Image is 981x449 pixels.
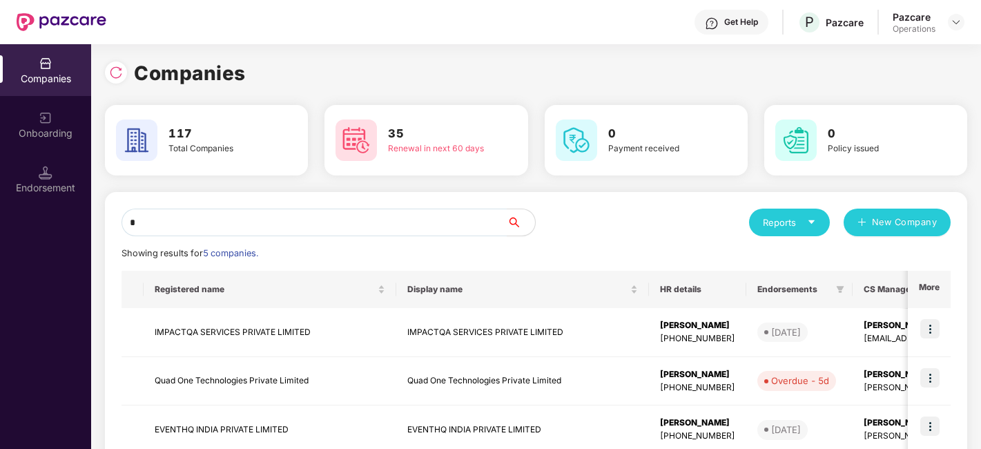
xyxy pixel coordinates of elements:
img: svg+xml;base64,PHN2ZyB4bWxucz0iaHR0cDovL3d3dy53My5vcmcvMjAwMC9zdmciIHdpZHRoPSI2MCIgaGVpZ2h0PSI2MC... [116,120,157,161]
th: HR details [649,271,746,308]
div: [DATE] [771,325,801,339]
img: icon [920,368,940,388]
span: filter [836,285,844,294]
div: Total Companies [168,142,269,155]
img: svg+xml;base64,PHN2ZyBpZD0iSGVscC0zMngzMiIgeG1sbnM9Imh0dHA6Ly93d3cudzMub3JnLzIwMDAvc3ZnIiB3aWR0aD... [705,17,719,30]
h3: 35 [388,125,489,143]
h3: 0 [608,125,709,143]
span: search [507,217,535,228]
td: IMPACTQA SERVICES PRIVATE LIMITED [396,308,649,357]
span: plus [857,218,866,229]
img: svg+xml;base64,PHN2ZyB3aWR0aD0iMjAiIGhlaWdodD0iMjAiIHZpZXdCb3g9IjAgMCAyMCAyMCIgZmlsbD0ibm9uZSIgeG... [39,111,52,125]
img: icon [920,319,940,338]
div: Payment received [608,142,709,155]
div: [PERSON_NAME] [660,368,735,381]
td: Quad One Technologies Private Limited [144,357,396,406]
div: Renewal in next 60 days [388,142,489,155]
span: Display name [407,284,628,295]
td: IMPACTQA SERVICES PRIVATE LIMITED [144,308,396,357]
span: 5 companies. [203,248,258,258]
th: Display name [396,271,649,308]
th: Registered name [144,271,396,308]
div: Reports [763,216,816,229]
h3: 117 [168,125,269,143]
td: Quad One Technologies Private Limited [396,357,649,406]
div: Pazcare [893,10,935,23]
span: Endorsements [757,284,831,295]
div: Policy issued [828,142,929,155]
div: Pazcare [826,16,864,29]
img: svg+xml;base64,PHN2ZyB4bWxucz0iaHR0cDovL3d3dy53My5vcmcvMjAwMC9zdmciIHdpZHRoPSI2MCIgaGVpZ2h0PSI2MC... [556,120,597,161]
div: Get Help [724,17,758,28]
img: svg+xml;base64,PHN2ZyBpZD0iUmVsb2FkLTMyeDMyIiB4bWxucz0iaHR0cDovL3d3dy53My5vcmcvMjAwMC9zdmciIHdpZH... [109,66,123,79]
span: filter [833,281,847,298]
img: svg+xml;base64,PHN2ZyB3aWR0aD0iMTQuNSIgaGVpZ2h0PSIxNC41IiB2aWV3Qm94PSIwIDAgMTYgMTYiIGZpbGw9Im5vbm... [39,166,52,180]
img: svg+xml;base64,PHN2ZyB4bWxucz0iaHR0cDovL3d3dy53My5vcmcvMjAwMC9zdmciIHdpZHRoPSI2MCIgaGVpZ2h0PSI2MC... [775,120,817,161]
div: [PHONE_NUMBER] [660,332,735,345]
img: svg+xml;base64,PHN2ZyB4bWxucz0iaHR0cDovL3d3dy53My5vcmcvMjAwMC9zdmciIHdpZHRoPSI2MCIgaGVpZ2h0PSI2MC... [336,120,377,161]
img: New Pazcare Logo [17,13,106,31]
div: [PERSON_NAME] [660,319,735,332]
span: New Company [872,216,938,229]
button: plusNew Company [844,209,951,236]
img: icon [920,417,940,436]
button: search [507,209,536,236]
span: Registered name [155,284,375,295]
div: [PHONE_NUMBER] [660,381,735,394]
h1: Companies [134,58,246,88]
h3: 0 [828,125,929,143]
span: P [805,14,814,30]
div: Operations [893,23,935,35]
div: [PERSON_NAME] [660,417,735,430]
div: [DATE] [771,423,801,437]
span: caret-down [807,218,816,227]
th: More [908,271,951,308]
div: [PHONE_NUMBER] [660,430,735,443]
img: svg+xml;base64,PHN2ZyBpZD0iRHJvcGRvd24tMzJ4MzIiIHhtbG5zPSJodHRwOi8vd3d3LnczLm9yZy8yMDAwL3N2ZyIgd2... [951,17,962,28]
div: Overdue - 5d [771,374,829,388]
img: svg+xml;base64,PHN2ZyBpZD0iQ29tcGFuaWVzIiB4bWxucz0iaHR0cDovL3d3dy53My5vcmcvMjAwMC9zdmciIHdpZHRoPS... [39,57,52,70]
span: Showing results for [122,248,258,258]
